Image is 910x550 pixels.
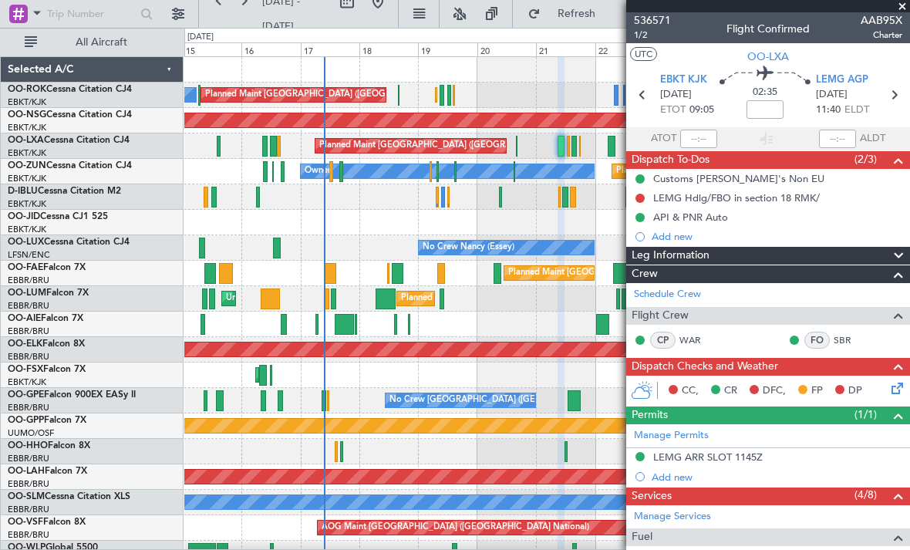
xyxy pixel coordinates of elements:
[653,172,824,185] div: Customs [PERSON_NAME]'s Non EU
[689,103,714,118] span: 09:05
[389,389,648,412] div: No Crew [GEOGRAPHIC_DATA] ([GEOGRAPHIC_DATA] National)
[8,288,89,298] a: OO-LUMFalcon 7X
[8,416,44,425] span: OO-GPP
[634,428,709,444] a: Manage Permits
[47,2,136,25] input: Trip Number
[8,390,136,400] a: OO-GPEFalcon 900EX EASy II
[8,351,49,363] a: EBBR/BRU
[8,492,130,501] a: OO-SLMCessna Citation XLS
[632,528,652,546] span: Fuel
[811,383,823,399] span: FP
[632,265,658,283] span: Crew
[301,42,359,56] div: 17
[8,198,46,210] a: EBKT/KJK
[8,478,49,490] a: EBBR/BRU
[8,467,45,476] span: OO-LAH
[595,42,654,56] div: 22
[8,314,41,323] span: OO-AIE
[8,339,85,349] a: OO-ELKFalcon 8X
[8,96,46,108] a: EBKT/KJK
[521,2,613,26] button: Refresh
[634,287,701,302] a: Schedule Crew
[854,151,877,167] span: (2/3)
[682,383,699,399] span: CC,
[241,42,300,56] div: 16
[763,383,786,399] span: DFC,
[8,224,46,235] a: EBKT/KJK
[854,407,877,423] span: (1/1)
[8,263,43,272] span: OO-FAE
[183,42,241,56] div: 15
[816,103,841,118] span: 11:40
[650,332,676,349] div: CP
[40,37,163,48] span: All Aircraft
[8,122,46,133] a: EBKT/KJK
[634,29,671,42] span: 1/2
[844,103,869,118] span: ELDT
[401,287,680,310] div: Planned Maint [GEOGRAPHIC_DATA] ([GEOGRAPHIC_DATA] National)
[8,365,43,374] span: OO-FSX
[8,492,45,501] span: OO-SLM
[652,471,902,484] div: Add new
[8,365,86,374] a: OO-FSXFalcon 7X
[632,307,689,325] span: Flight Crew
[726,21,810,37] div: Flight Confirmed
[632,151,709,169] span: Dispatch To-Dos
[8,136,44,145] span: OO-LXA
[8,161,46,170] span: OO-ZUN
[616,160,796,183] div: Planned Maint Kortrijk-[GEOGRAPHIC_DATA]
[8,249,50,261] a: LFSN/ENC
[753,85,777,100] span: 02:35
[660,87,692,103] span: [DATE]
[8,85,46,94] span: OO-ROK
[226,287,516,310] div: Unplanned Maint [GEOGRAPHIC_DATA] ([GEOGRAPHIC_DATA] National)
[8,376,46,388] a: EBKT/KJK
[423,236,514,259] div: No Crew Nancy (Essey)
[544,8,608,19] span: Refresh
[653,450,763,464] div: LEMG ARR SLOT 1145Z
[418,42,477,56] div: 19
[8,300,49,312] a: EBBR/BRU
[8,504,49,515] a: EBBR/BRU
[653,191,820,204] div: LEMG Hdlg/FBO in section 18 RMK/
[8,187,38,196] span: D-IBLU
[8,161,132,170] a: OO-ZUNCessna Citation CJ4
[8,416,86,425] a: OO-GPPFalcon 7X
[8,263,86,272] a: OO-FAEFalcon 7X
[17,30,167,55] button: All Aircraft
[8,326,49,337] a: EBBR/BRU
[8,467,87,476] a: OO-LAHFalcon 7X
[632,247,709,265] span: Leg Information
[861,12,902,29] span: AAB95X
[8,518,43,527] span: OO-VSF
[747,49,789,65] span: OO-LXA
[653,211,728,224] div: API & PNR Auto
[8,173,46,184] a: EBKT/KJK
[860,131,885,147] span: ALDT
[8,187,121,196] a: D-IBLUCessna Citation M2
[632,407,668,424] span: Permits
[834,333,868,347] a: SBR
[816,87,848,103] span: [DATE]
[630,47,657,61] button: UTC
[8,453,49,464] a: EBBR/BRU
[359,42,418,56] div: 18
[8,441,48,450] span: OO-HHO
[8,441,90,450] a: OO-HHOFalcon 8X
[848,383,862,399] span: DP
[816,73,868,88] span: LEMG AGP
[632,488,672,505] span: Services
[8,136,130,145] a: OO-LXACessna Citation CJ4
[724,383,737,399] span: CR
[854,487,877,503] span: (4/8)
[8,314,83,323] a: OO-AIEFalcon 7X
[8,110,46,120] span: OO-NSG
[8,402,49,413] a: EBBR/BRU
[187,31,214,44] div: [DATE]
[804,332,830,349] div: FO
[508,262,787,285] div: Planned Maint [GEOGRAPHIC_DATA] ([GEOGRAPHIC_DATA] National)
[8,339,42,349] span: OO-ELK
[632,358,778,376] span: Dispatch Checks and Weather
[477,42,536,56] div: 20
[8,147,46,159] a: EBKT/KJK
